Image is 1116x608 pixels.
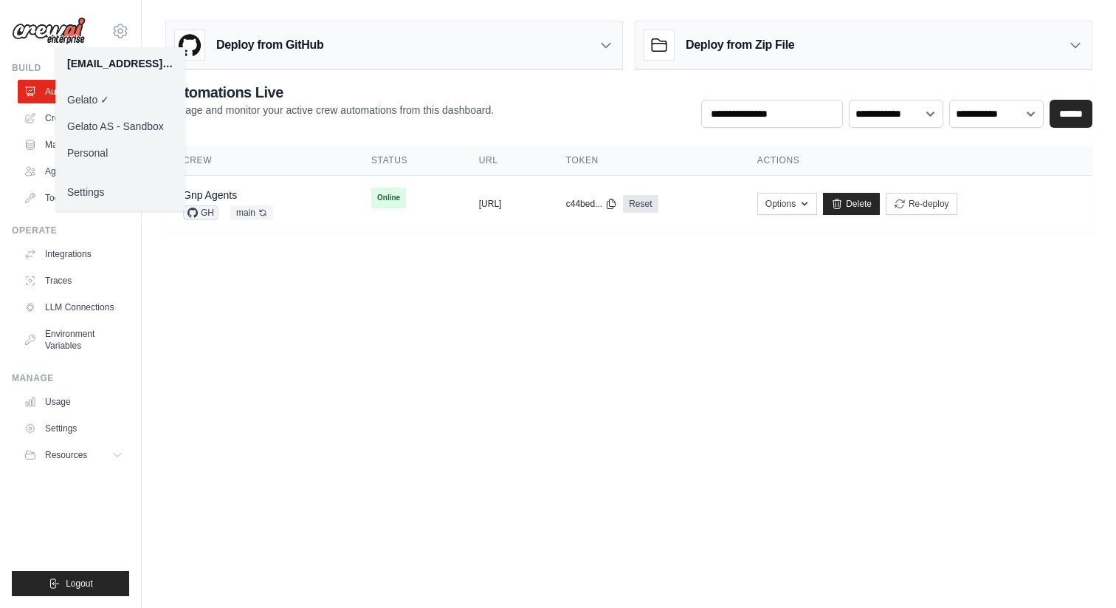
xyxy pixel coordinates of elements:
[18,443,129,467] button: Resources
[740,146,1092,176] th: Actions
[18,133,129,157] a: Marketplace
[55,140,185,166] a: Personal
[18,186,129,210] a: Tool Registry
[55,86,185,113] a: Gelato ✓
[175,30,204,60] img: GitHub Logo
[12,571,129,596] button: Logout
[165,103,494,117] p: Manage and monitor your active crew automations from this dashboard.
[12,17,86,45] img: Logo
[886,193,957,215] button: Re-deploy
[183,189,237,201] a: Gnp Agents
[165,82,494,103] h2: Automations Live
[18,296,129,319] a: LLM Connections
[216,36,323,54] h3: Deploy from GitHub
[354,146,461,176] th: Status
[18,80,129,103] a: Automations
[67,56,173,71] div: [EMAIL_ADDRESS][DOMAIN_NAME]
[45,449,87,461] span: Resources
[230,205,273,220] span: main
[18,242,129,266] a: Integrations
[12,372,129,384] div: Manage
[66,578,93,590] span: Logout
[18,106,129,130] a: Crew Studio
[1042,537,1116,608] iframe: Chat Widget
[18,160,129,183] a: Agents
[55,113,185,140] a: Gelato AS - Sandbox
[18,322,129,358] a: Environment Variables
[12,62,129,74] div: Build
[55,179,185,205] a: Settings
[823,193,880,215] a: Delete
[18,390,129,414] a: Usage
[18,269,129,293] a: Traces
[686,36,794,54] h3: Deploy from Zip File
[566,198,617,210] button: c44bed...
[757,193,817,215] button: Options
[548,146,740,176] th: Token
[12,225,129,236] div: Operate
[18,417,129,440] a: Settings
[461,146,548,176] th: URL
[165,146,354,176] th: Crew
[371,188,406,208] span: Online
[623,195,658,213] a: Reset
[183,205,218,220] span: GH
